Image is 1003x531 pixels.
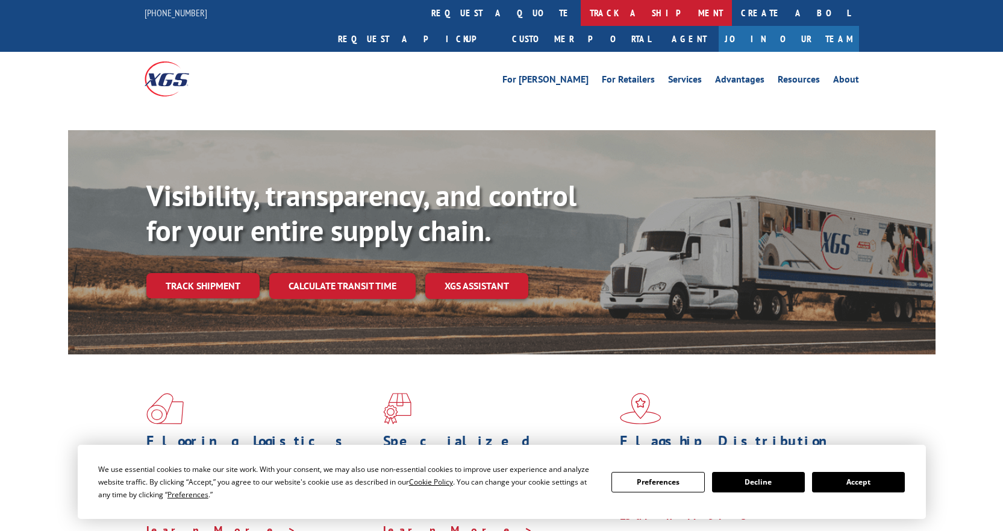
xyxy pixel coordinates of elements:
a: Services [668,75,702,88]
button: Preferences [611,472,704,492]
a: Calculate transit time [269,273,416,299]
a: Customer Portal [503,26,660,52]
a: For [PERSON_NAME] [502,75,589,88]
img: xgs-icon-focused-on-flooring-red [383,393,411,424]
h1: Specialized Freight Experts [383,434,611,469]
a: [PHONE_NUMBER] [145,7,207,19]
div: We use essential cookies to make our site work. With your consent, we may also use non-essential ... [98,463,597,501]
a: XGS ASSISTANT [425,273,528,299]
img: xgs-icon-total-supply-chain-intelligence-red [146,393,184,424]
button: Accept [812,472,905,492]
a: Join Our Team [719,26,859,52]
img: xgs-icon-flagship-distribution-model-red [620,393,661,424]
a: Request a pickup [329,26,503,52]
a: For Retailers [602,75,655,88]
a: Agent [660,26,719,52]
h1: Flagship Distribution Model [620,434,848,469]
div: Cookie Consent Prompt [78,445,926,519]
a: About [833,75,859,88]
b: Visibility, transparency, and control for your entire supply chain. [146,177,576,249]
button: Decline [712,472,805,492]
span: Preferences [167,489,208,500]
a: Advantages [715,75,764,88]
span: Cookie Policy [409,477,453,487]
h1: Flooring Logistics Solutions [146,434,374,469]
a: Learn More > [620,509,770,523]
a: Track shipment [146,273,260,298]
a: Resources [778,75,820,88]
